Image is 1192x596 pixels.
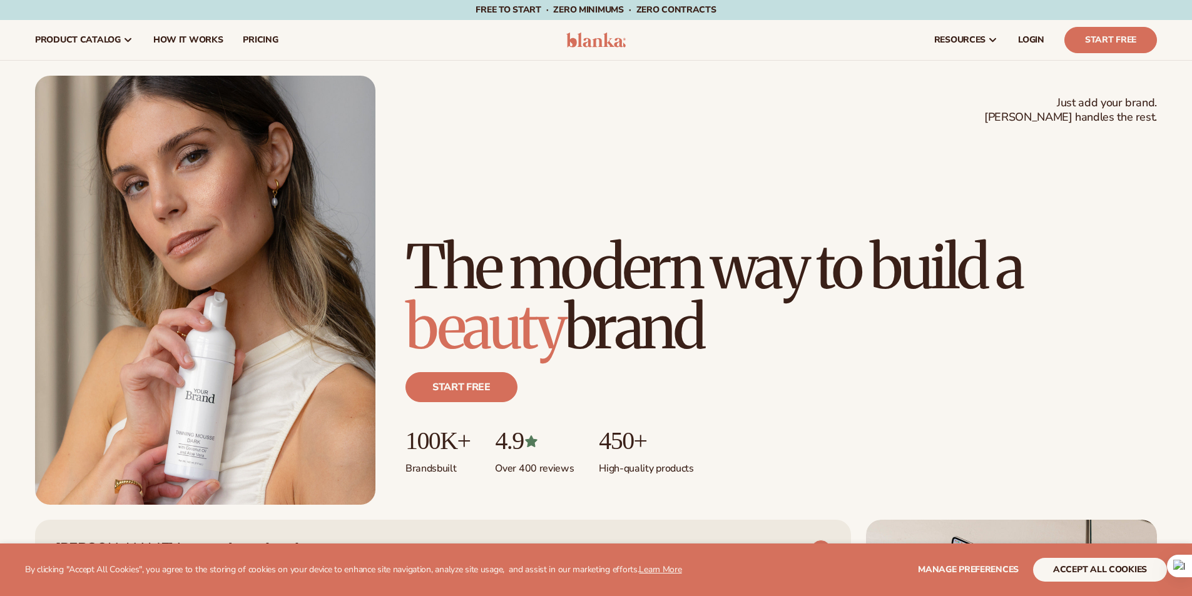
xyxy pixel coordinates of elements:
span: pricing [243,35,278,45]
img: logo [566,33,626,48]
p: By clicking "Accept All Cookies", you agree to the storing of cookies on your device to enhance s... [25,565,682,575]
h1: The modern way to build a brand [405,237,1157,357]
span: LOGIN [1018,35,1044,45]
a: Start Free [1064,27,1157,53]
a: Start free [405,372,517,402]
img: Female holding tanning mousse. [35,76,375,505]
p: Brands built [405,455,470,475]
a: VIEW PRODUCTS [721,540,831,560]
button: accept all cookies [1033,558,1167,582]
p: Over 400 reviews [495,455,574,475]
span: Manage preferences [918,563,1019,575]
p: High-quality products [599,455,693,475]
a: How It Works [143,20,233,60]
span: How It Works [153,35,223,45]
span: beauty [405,290,564,365]
p: 450+ [599,427,693,455]
span: product catalog [35,35,121,45]
a: LOGIN [1008,20,1054,60]
p: 4.9 [495,427,574,455]
p: 100K+ [405,427,470,455]
a: product catalog [25,20,143,60]
span: resources [934,35,986,45]
a: resources [924,20,1008,60]
button: Manage preferences [918,558,1019,582]
a: Learn More [639,563,681,575]
span: Free to start · ZERO minimums · ZERO contracts [476,4,716,16]
span: Just add your brand. [PERSON_NAME] handles the rest. [984,96,1157,125]
a: pricing [233,20,288,60]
